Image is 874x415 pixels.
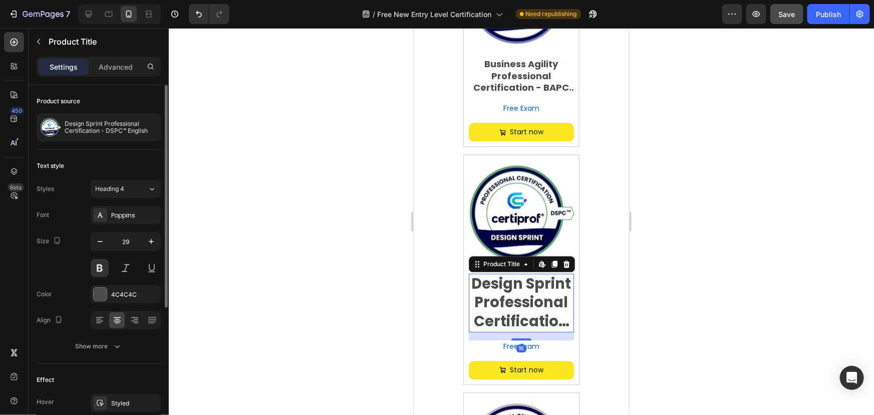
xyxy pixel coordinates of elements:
div: Font [37,211,49,220]
button: Heading 4 [91,180,161,198]
div: Align [37,314,65,327]
div: Text style [37,161,64,170]
button: Publish [807,4,849,24]
div: Poppins [111,211,158,220]
span: Save [779,10,795,19]
p: 7 [66,8,70,20]
div: Styles [37,184,54,193]
div: Undo/Redo [189,4,229,24]
span: Heading 4 [95,184,124,193]
div: 450 [10,107,24,115]
p: Settings [50,62,78,72]
div: Beta [8,183,24,191]
button: Show more [37,337,161,355]
div: Hover [37,397,54,406]
div: Color [37,290,52,299]
div: Publish [816,9,841,20]
div: Open Intercom Messenger [840,366,864,390]
div: Show more [76,341,122,351]
p: Design Sprint Professional Certification - DSPC™ English [65,120,157,134]
div: 4C4C4C [111,290,158,299]
img: product feature img [41,117,61,137]
p: Product Title [49,36,157,48]
span: Need republishing [526,10,577,19]
span: Free New Entry Level Certification [378,9,492,20]
div: Styled [111,399,158,408]
div: Effect [37,375,54,384]
iframe: Design area [414,28,629,415]
div: Product source [37,97,80,106]
p: Advanced [99,62,133,72]
button: Save [770,4,803,24]
button: 7 [4,4,75,24]
span: / [373,9,376,20]
div: Size [37,235,63,248]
